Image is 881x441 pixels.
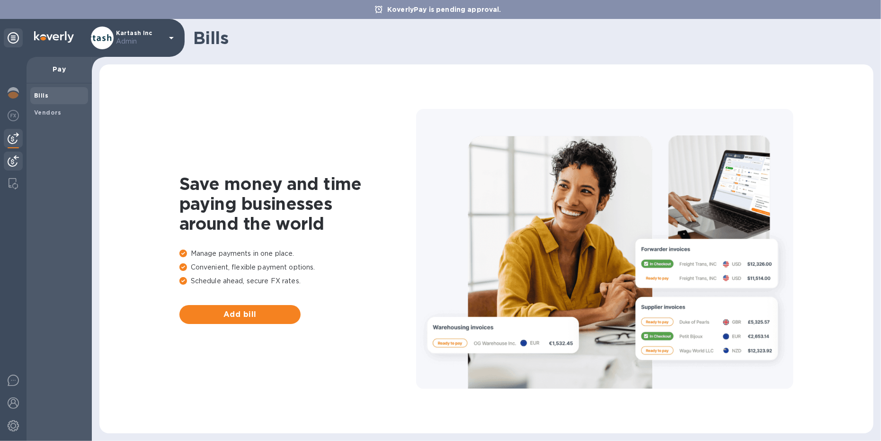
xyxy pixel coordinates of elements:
div: Unpin categories [4,28,23,47]
span: Add bill [187,309,293,320]
p: Convenient, flexible payment options. [179,262,416,272]
p: Manage payments in one place. [179,249,416,259]
button: Add bill [179,305,301,324]
p: Kartash Inc [116,30,163,46]
p: Admin [116,36,163,46]
p: Schedule ahead, secure FX rates. [179,276,416,286]
b: Bills [34,92,48,99]
img: Foreign exchange [8,110,19,121]
img: Logo [34,31,74,43]
b: Vendors [34,109,62,116]
p: KoverlyPay is pending approval. [383,5,506,14]
p: Pay [34,64,84,74]
h1: Save money and time paying businesses around the world [179,174,416,234]
h1: Bills [193,28,866,48]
